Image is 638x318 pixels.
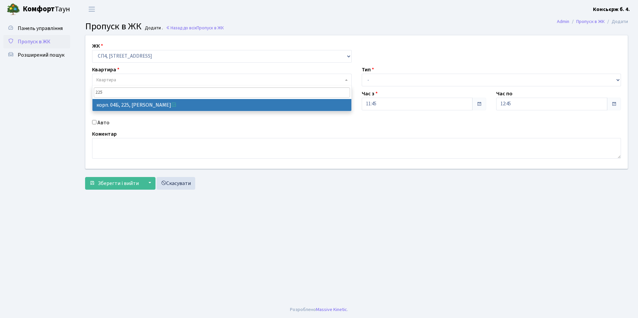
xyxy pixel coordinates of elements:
li: корп. 04Б, 225, [PERSON_NAME] [92,99,351,111]
span: Квартира [96,77,116,83]
span: Пропуск в ЖК [18,38,50,45]
a: Панель управління [3,22,70,35]
a: Консьєрж б. 4. [593,5,630,13]
label: Тип [362,66,374,74]
b: Комфорт [23,4,55,14]
label: Час з [362,90,378,98]
a: Скасувати [156,177,195,190]
a: Назад до всіхПропуск в ЖК [166,25,224,31]
label: Квартира [92,66,119,74]
label: Час по [496,90,513,98]
label: Коментар [92,130,117,138]
a: Admin [557,18,569,25]
img: logo.png [7,3,20,16]
button: Переключити навігацію [83,4,100,15]
a: Пропуск в ЖК [3,35,70,48]
nav: breadcrumb [547,15,638,29]
span: Таун [23,4,70,15]
label: ЖК [92,42,103,50]
span: Пропуск в ЖК [197,25,224,31]
label: Авто [97,119,109,127]
b: Консьєрж б. 4. [593,6,630,13]
span: Розширений пошук [18,51,64,59]
span: Пропуск в ЖК [85,20,141,33]
span: Панель управління [18,25,63,32]
li: Додати [605,18,628,25]
div: Розроблено . [290,306,348,313]
a: Пропуск в ЖК [576,18,605,25]
span: Зберегти і вийти [98,180,139,187]
button: Зберегти і вийти [85,177,143,190]
a: Massive Kinetic [316,306,347,313]
small: Додати . [143,25,163,31]
a: Розширений пошук [3,48,70,62]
